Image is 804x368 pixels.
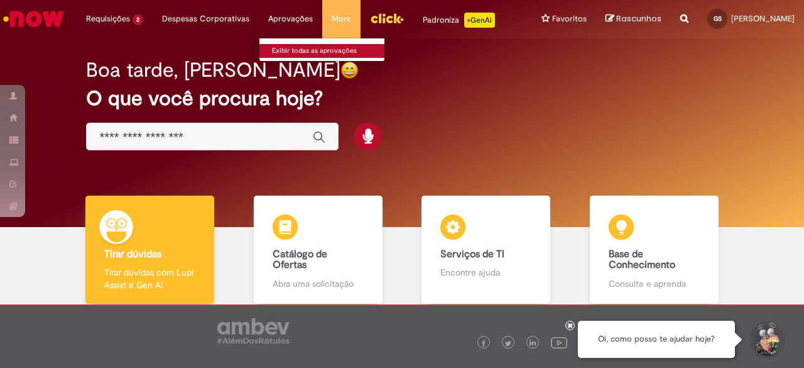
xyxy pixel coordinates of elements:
a: Catálogo de Ofertas Abra uma solicitação [234,196,403,304]
span: 2 [133,14,143,25]
a: Exibir todas as aprovações [259,44,398,58]
a: Serviços de TI Encontre ajuda [402,196,570,304]
img: logo_footer_youtube.png [551,334,567,350]
h2: O que você procura hoje? [86,87,717,109]
button: Iniciar Conversa de Suporte [747,321,785,359]
p: Abra uma solicitação [273,277,364,290]
img: logo_footer_linkedin.png [530,340,536,347]
b: Tirar dúvidas [104,248,161,260]
span: More [332,13,351,25]
div: Padroniza [423,13,495,28]
img: ServiceNow [1,6,66,31]
span: [PERSON_NAME] [731,13,795,24]
p: Consulte e aprenda [609,277,700,290]
b: Catálogo de Ofertas [273,248,327,272]
h2: Boa tarde, [PERSON_NAME] [86,59,340,81]
img: logo_footer_ambev_rotulo_gray.png [217,318,290,343]
b: Serviços de TI [440,248,504,260]
img: happy-face.png [340,61,359,79]
img: logo_footer_twitter.png [505,340,511,347]
a: Rascunhos [606,13,661,25]
span: GS [714,14,722,23]
p: Tirar dúvidas com Lupi Assist e Gen Ai [104,266,195,291]
span: Rascunhos [616,13,661,25]
a: Tirar dúvidas Tirar dúvidas com Lupi Assist e Gen Ai [66,196,234,304]
img: click_logo_yellow_360x200.png [370,9,404,28]
span: Despesas Corporativas [162,13,249,25]
p: Encontre ajuda [440,266,531,279]
div: Oi, como posso te ajudar hoje? [578,321,735,358]
ul: Aprovações [259,38,385,62]
p: +GenAi [464,13,495,28]
span: Favoritos [552,13,587,25]
img: logo_footer_facebook.png [481,340,487,347]
span: Aprovações [268,13,313,25]
a: Base de Conhecimento Consulte e aprenda [570,196,739,304]
b: Base de Conhecimento [609,248,675,272]
span: Requisições [86,13,130,25]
